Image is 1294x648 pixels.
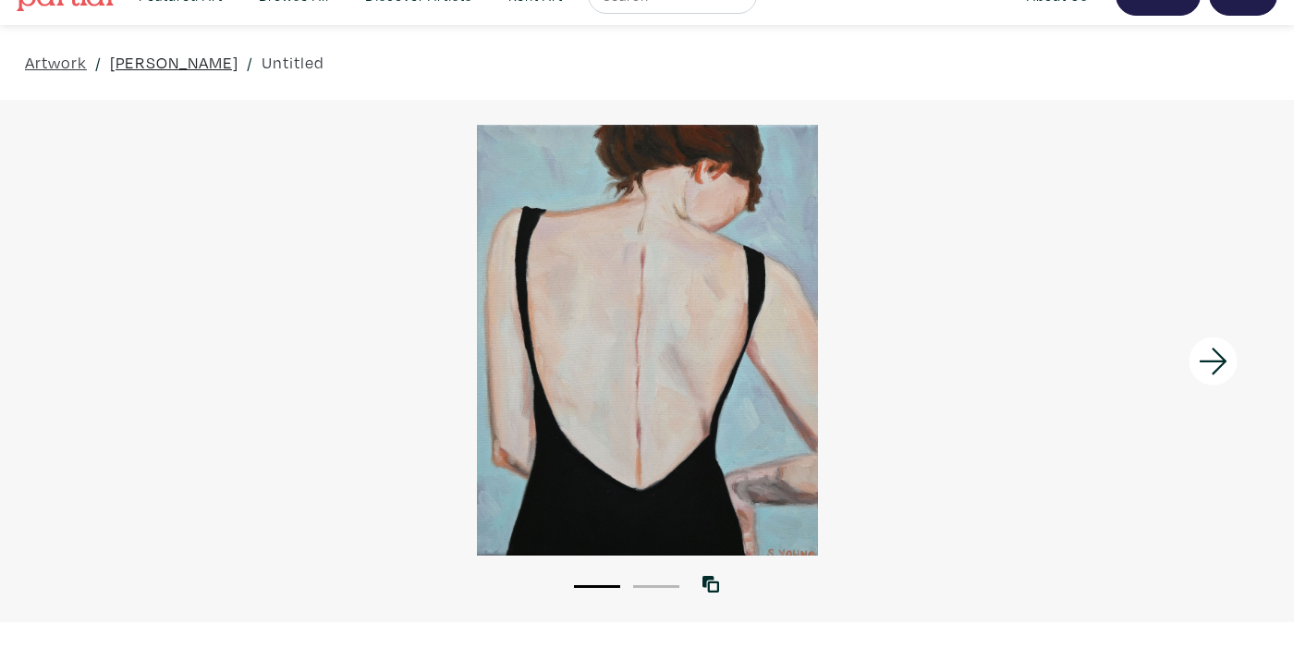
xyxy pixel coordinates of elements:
[25,50,87,75] a: Artwork
[247,50,253,75] span: /
[110,50,238,75] a: [PERSON_NAME]
[574,585,620,588] button: 1 of 2
[633,585,679,588] button: 2 of 2
[95,50,102,75] span: /
[262,50,324,75] a: Untitled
